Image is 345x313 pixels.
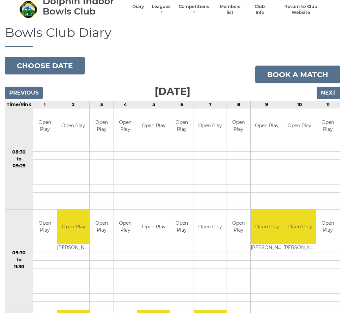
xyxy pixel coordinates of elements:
[132,4,144,10] a: Diary
[5,109,33,210] td: 08:30 to 09:25
[137,210,170,244] td: Open Play
[316,101,340,109] td: 11
[57,210,90,244] td: Open Play
[194,101,227,109] td: 7
[216,4,243,16] a: Members list
[317,87,340,100] input: Next
[227,101,250,109] td: 8
[57,244,90,253] td: [PERSON_NAME]
[251,109,283,143] td: Open Play
[283,210,317,244] td: Open Play
[137,101,170,109] td: 5
[283,101,316,109] td: 10
[19,1,37,19] img: Dolphin Indoor Bowls Club
[5,26,340,47] h1: Bowls Club Diary
[113,109,137,143] td: Open Play
[250,101,283,109] td: 9
[316,109,340,143] td: Open Play
[113,210,137,244] td: Open Play
[170,109,194,143] td: Open Play
[57,101,89,109] td: 2
[5,101,33,109] td: Time/Rink
[33,210,56,244] td: Open Play
[227,109,250,143] td: Open Play
[178,4,210,16] a: Competitions
[316,210,340,244] td: Open Play
[255,66,340,84] a: Book a match
[251,244,284,253] td: [PERSON_NAME]
[283,109,316,143] td: Open Play
[90,210,113,244] td: Open Play
[33,109,56,143] td: Open Play
[276,4,326,16] a: Return to Club Website
[33,101,57,109] td: 1
[227,210,250,244] td: Open Play
[5,87,43,100] input: Previous
[90,101,113,109] td: 3
[90,109,113,143] td: Open Play
[151,4,172,16] a: Leagues
[170,210,194,244] td: Open Play
[137,109,170,143] td: Open Play
[283,244,317,253] td: [PERSON_NAME]
[170,101,194,109] td: 6
[113,101,137,109] td: 4
[57,109,89,143] td: Open Play
[194,109,226,143] td: Open Play
[251,210,284,244] td: Open Play
[250,4,269,16] a: Club Info
[194,210,226,244] td: Open Play
[5,210,33,311] td: 09:30 to 11:30
[5,57,85,75] button: Choose date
